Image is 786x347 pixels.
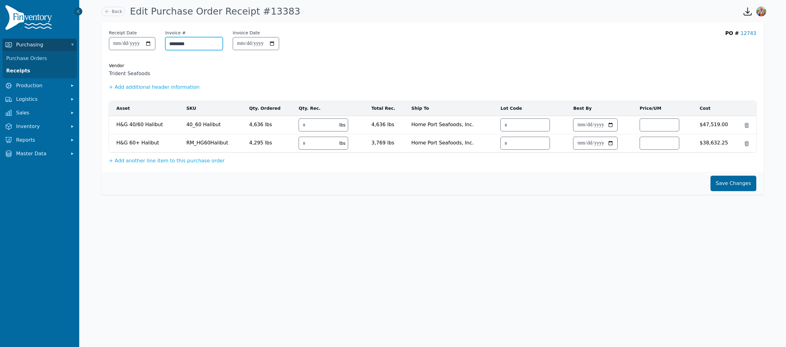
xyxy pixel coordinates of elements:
[696,101,742,116] th: Cost
[725,30,739,36] span: PO #
[744,122,750,128] button: Remove
[2,79,77,92] button: Production
[2,120,77,133] button: Inventory
[109,157,225,165] button: + Add another line item to this purchase order
[636,101,696,116] th: Price/UM
[2,134,77,146] button: Reports
[109,30,137,36] label: Receipt Date
[183,116,245,134] td: 40_60 Halibut
[497,101,569,116] th: Lot Code
[109,62,756,69] div: Vendor
[700,118,738,128] span: $47,519.00
[183,134,245,152] td: RM_HG60Halibut
[2,39,77,51] button: Purchasing
[368,101,408,116] th: Total Rec.
[249,137,291,147] span: 4,295 lbs
[101,7,125,16] a: Back
[183,101,245,116] th: SKU
[16,136,66,144] span: Reports
[741,30,756,36] a: 12743
[337,140,348,146] div: lbs
[249,118,291,128] span: 4,636 lbs
[411,137,493,147] span: Home Port Seafoods, Inc.
[16,96,66,103] span: Logistics
[569,101,636,116] th: Best By
[408,101,497,116] th: Ship To
[411,118,493,128] span: Home Port Seafoods, Inc.
[4,65,76,77] a: Receipts
[109,101,183,116] th: Asset
[165,30,186,36] label: Invoice #
[2,148,77,160] button: Master Data
[109,70,756,77] span: Trident Seafoods
[2,107,77,119] button: Sales
[756,6,766,16] img: Sera Wheeler
[337,122,348,128] div: lbs
[744,140,750,147] button: Remove
[109,84,200,91] button: + Add additional header information
[2,93,77,105] button: Logistics
[116,137,179,147] span: H&G 60+ Halibut
[295,101,368,116] th: Qty. Rec.
[16,150,66,157] span: Master Data
[245,101,295,116] th: Qty. Ordered
[368,134,408,149] td: 3,769 lbs
[130,6,300,17] h1: Edit Purchase Order Receipt #13383
[700,137,738,147] span: $38,632.25
[116,118,179,128] span: H&G 40/60 Halibut
[16,82,66,89] span: Production
[233,30,260,36] label: Invoice Date
[16,41,66,49] span: Purchasing
[710,176,756,191] button: Save Changes
[16,123,66,130] span: Inventory
[4,52,76,65] a: Purchase Orders
[5,5,54,32] img: Finventory
[16,109,66,117] span: Sales
[368,116,408,131] td: 4,636 lbs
